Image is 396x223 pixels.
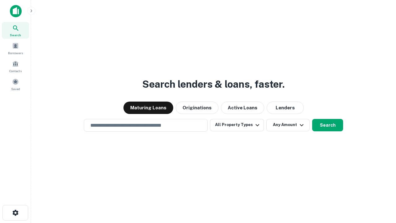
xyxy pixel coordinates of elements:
[10,33,21,37] span: Search
[210,119,264,131] button: All Property Types
[11,86,20,91] span: Saved
[8,50,23,55] span: Borrowers
[221,102,264,114] button: Active Loans
[267,102,304,114] button: Lenders
[266,119,310,131] button: Any Amount
[2,40,29,57] a: Borrowers
[176,102,218,114] button: Originations
[142,77,285,92] h3: Search lenders & loans, faster.
[312,119,343,131] button: Search
[2,22,29,39] a: Search
[2,76,29,93] a: Saved
[2,58,29,75] a: Contacts
[123,102,173,114] button: Maturing Loans
[9,68,22,73] span: Contacts
[10,5,22,17] img: capitalize-icon.png
[365,173,396,203] iframe: Chat Widget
